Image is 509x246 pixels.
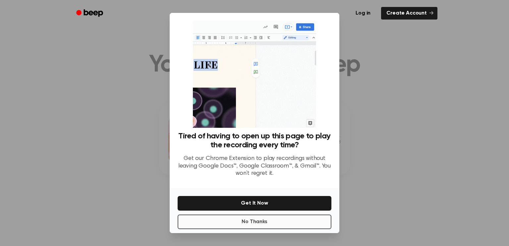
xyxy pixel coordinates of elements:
[178,196,331,211] button: Get It Now
[72,7,109,20] a: Beep
[178,132,331,150] h3: Tired of having to open up this page to play the recording every time?
[178,215,331,229] button: No Thanks
[178,155,331,177] p: Get our Chrome Extension to play recordings without leaving Google Docs™, Google Classroom™, & Gm...
[349,6,377,21] a: Log in
[193,21,316,128] img: Beep extension in action
[381,7,437,20] a: Create Account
